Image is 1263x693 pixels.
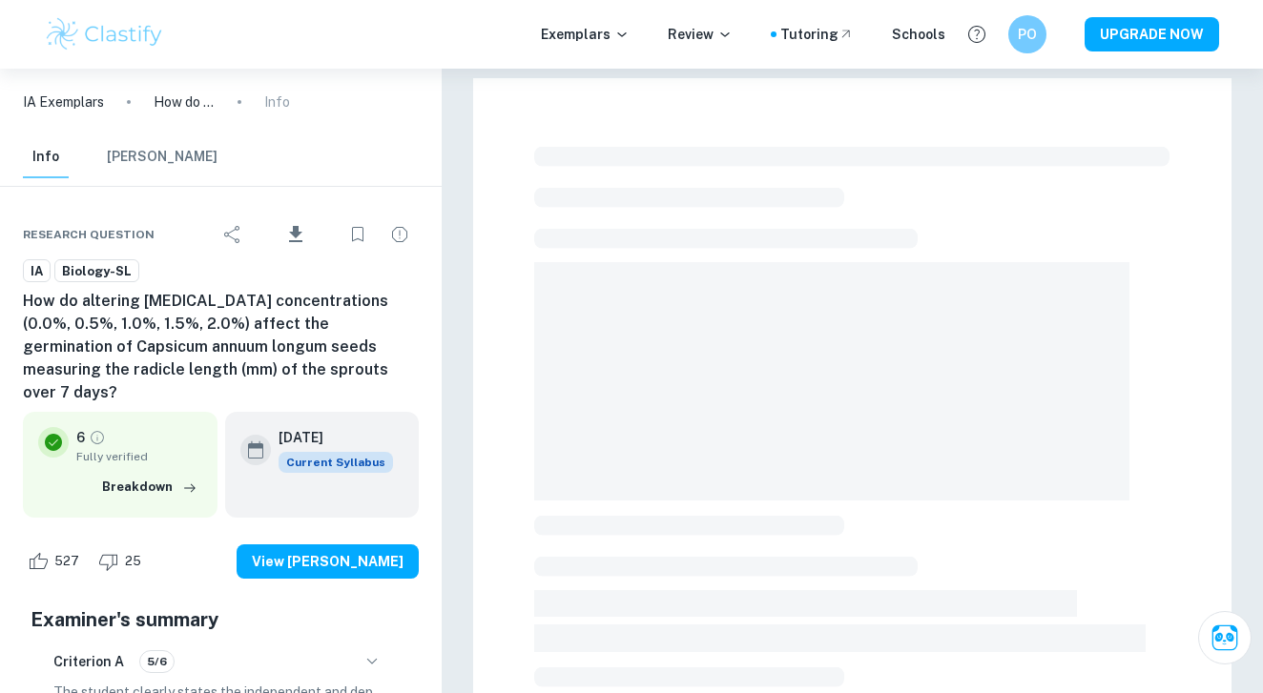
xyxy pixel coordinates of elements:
[264,92,290,112] p: Info
[279,452,393,473] div: This exemplar is based on the current syllabus. Feel free to refer to it for inspiration/ideas wh...
[892,24,945,45] a: Schools
[23,259,51,283] a: IA
[214,215,252,254] div: Share
[1085,17,1219,51] button: UPGRADE NOW
[44,15,165,53] img: Clastify logo
[154,92,215,112] p: How do altering [MEDICAL_DATA] concentrations (0.0%, 0.5%, 1.0%, 1.5%, 2.0%) affect the germinati...
[55,262,138,281] span: Biology-SL
[23,546,90,577] div: Like
[23,290,419,404] h6: How do altering [MEDICAL_DATA] concentrations (0.0%, 0.5%, 1.0%, 1.5%, 2.0%) affect the germinati...
[44,552,90,571] span: 527
[381,215,419,254] div: Report issue
[93,546,152,577] div: Dislike
[107,136,217,178] button: [PERSON_NAME]
[1017,24,1039,45] h6: PO
[23,226,155,243] span: Research question
[541,24,630,45] p: Exemplars
[237,544,419,579] button: View [PERSON_NAME]
[89,429,106,446] a: Grade fully verified
[76,427,85,448] p: 6
[780,24,854,45] a: Tutoring
[961,18,993,51] button: Help and Feedback
[53,651,124,672] h6: Criterion A
[24,262,50,281] span: IA
[23,92,104,112] a: IA Exemplars
[668,24,733,45] p: Review
[339,215,377,254] div: Bookmark
[31,605,411,634] h5: Examiner's summary
[1198,611,1252,664] button: Ask Clai
[140,653,174,670] span: 5/6
[23,136,69,178] button: Info
[114,552,152,571] span: 25
[76,448,202,465] span: Fully verified
[97,473,202,501] button: Breakdown
[279,427,378,448] h6: [DATE]
[54,259,139,283] a: Biology-SL
[279,452,393,473] span: Current Syllabus
[1008,15,1046,53] button: PO
[256,210,335,259] div: Download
